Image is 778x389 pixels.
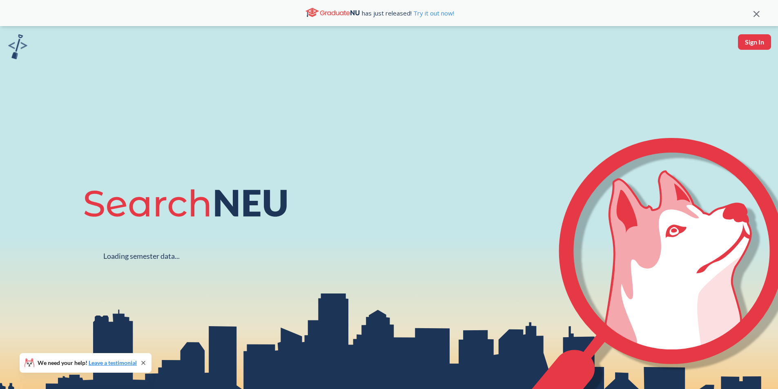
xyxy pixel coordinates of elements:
[38,360,137,366] span: We need your help!
[738,34,771,50] button: Sign In
[8,34,27,62] a: sandbox logo
[412,9,454,17] a: Try it out now!
[362,9,454,18] span: has just released!
[103,251,180,261] div: Loading semester data...
[89,359,137,366] a: Leave a testimonial
[8,34,27,59] img: sandbox logo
